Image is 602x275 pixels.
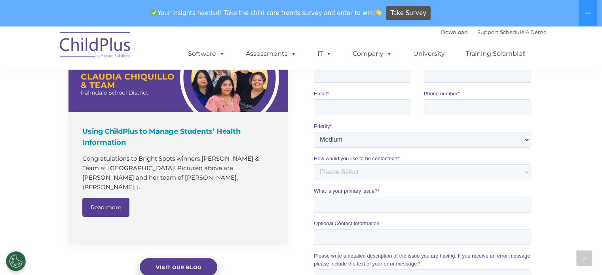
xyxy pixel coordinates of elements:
[441,29,468,35] a: Download
[180,46,233,62] a: Software
[458,46,534,62] a: Training Scramble!!
[310,46,340,62] a: IT
[391,6,426,20] span: Take Survey
[156,264,201,270] span: Visit our blog
[82,198,129,217] a: Read more
[477,29,498,35] a: Support
[82,126,276,148] h4: Using ChildPlus to Manage Students’ Health Information
[386,6,431,20] a: Take Survey
[238,46,304,62] a: Assessments
[345,46,400,62] a: Company
[148,5,385,21] span: Your insights needed! Take the child care trends survey and enter to win!
[405,46,453,62] a: University
[441,29,547,35] font: |
[151,9,157,15] img: ✅
[500,29,547,35] a: Schedule A Demo
[376,9,382,15] img: 👏
[56,27,135,66] img: ChildPlus by Procare Solutions
[82,154,276,192] p: Congratulations to Bright Spots winners [PERSON_NAME] & Team at [GEOGRAPHIC_DATA]​! Pictured abov...
[6,251,26,271] button: Cookies Settings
